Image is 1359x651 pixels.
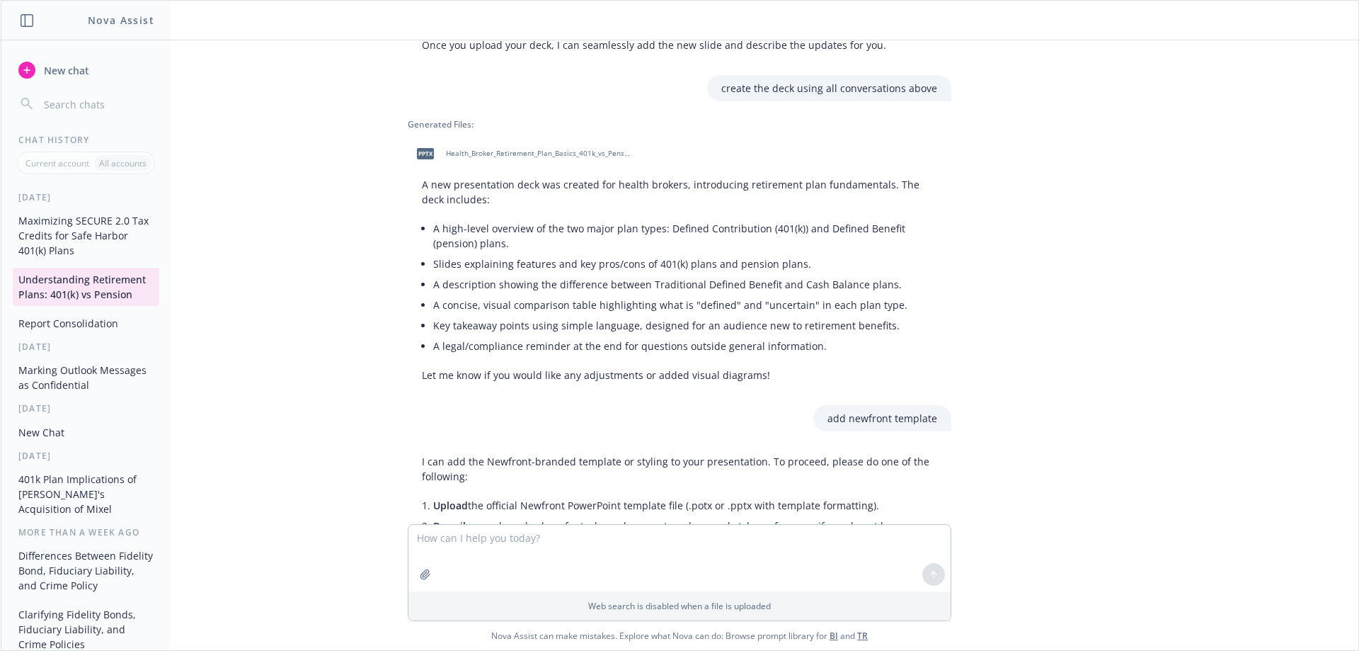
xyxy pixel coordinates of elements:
[13,468,159,521] button: 401k Plan Implications of [PERSON_NAME]'s Acquisition of Mixel
[417,148,434,159] span: pptx
[433,519,475,533] span: Describe
[1,341,171,353] div: [DATE]
[88,13,154,28] h1: Nova Assist
[13,544,159,597] button: Differences Between Fidelity Bond, Fiduciary Liability, and Crime Policy
[1,402,171,414] div: [DATE]
[1,191,171,203] div: [DATE]
[422,177,937,207] p: A new presentation deck was created for health brokers, introducing retirement plan fundamentals....
[446,149,631,158] span: Health_Broker_Retirement_Plan_Basics_401k_vs_Pension.pptx
[1,134,171,146] div: Chat History
[1,450,171,462] div: [DATE]
[433,295,937,315] li: A concise, visual comparison table highlighting what is "defined" and "uncertain" in each plan type.
[433,218,937,254] li: A high-level overview of the two major plan types: Defined Contribution (401(k)) and Defined Bene...
[422,368,937,383] p: Let me know if you would like any adjustments or added visual diagrams!
[433,315,937,336] li: Key takeaway points using simple language, designed for an audience new to retirement benefits.
[13,209,159,262] button: Maximizing SECURE 2.0 Tax Credits for Safe Harbor 401(k) Plans
[422,454,937,484] p: I can add the Newfront-branded template or styling to your presentation. To proceed, please do on...
[13,268,159,306] button: Understanding Retirement Plans: 401(k) vs Pension
[433,499,468,512] span: Upload
[41,63,89,78] span: New chat
[6,621,1353,650] span: Nova Assist can make mistakes. Explore what Nova can do: Browse prompt library for and
[25,157,89,169] p: Current account
[13,312,159,335] button: Report Consolidation
[433,495,937,516] li: the official Newfront PowerPoint template file (.potx or .pptx with template formatting).
[13,57,159,83] button: New chat
[857,630,868,642] a: TR
[422,38,937,52] p: Once you upload your deck, I can seamlessly add the new slide and describe the updates for you.
[1,526,171,538] div: More than a week ago
[433,274,937,295] li: A description showing the difference between Traditional Defined Benefit and Cash Balance plans.
[433,336,937,356] li: A legal/compliance reminder at the end for questions outside general information.
[408,136,634,171] div: pptxHealth_Broker_Retirement_Plan_Basics_401k_vs_Pension.pptx
[408,118,951,130] div: Generated Files:
[721,81,937,96] p: create the deck using all conversations above
[433,516,937,551] li: your brand colors, fonts, logo placement, and general style preferences if you do not have an off...
[433,254,937,274] li: Slides explaining features and key pros/cons of 401(k) plans and pension plans.
[827,411,937,426] p: add newfront template
[417,600,942,612] p: Web search is disabled when a file is uploaded
[13,421,159,444] button: New Chat
[13,358,159,397] button: Marking Outlook Messages as Confidential
[830,630,838,642] a: BI
[99,157,147,169] p: All accounts
[41,94,154,114] input: Search chats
